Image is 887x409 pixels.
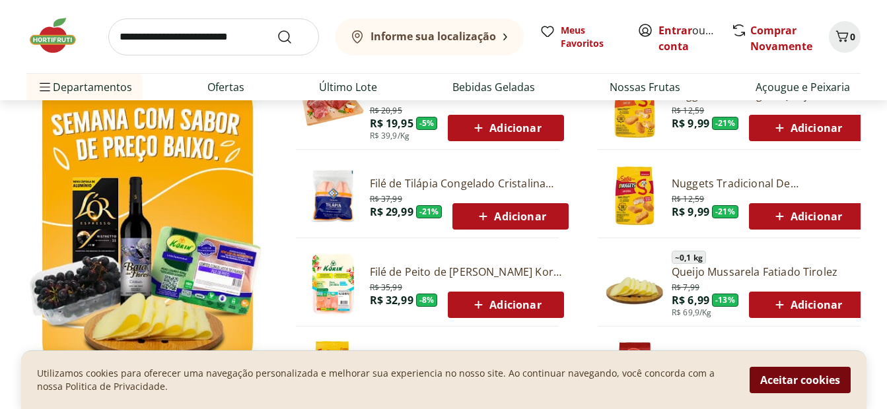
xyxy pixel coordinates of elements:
span: - 8 % [416,294,438,307]
button: Adicionar [452,203,568,230]
button: Menu [37,71,53,103]
span: R$ 12,59 [672,191,704,204]
span: R$ 29,99 [370,204,413,219]
span: Departamentos [37,71,132,103]
img: Filé de Peito de Frango Congelado Korin 600g [301,253,365,316]
span: - 5 % [416,117,438,130]
span: Adicionar [771,297,842,313]
span: Meus Favoritos [561,24,621,50]
a: Comprar Novamente [750,23,812,53]
button: Submit Search [277,29,308,45]
a: Nuggets Tradicional De [PERSON_NAME] - 300G [672,176,865,191]
button: Adicionar [448,115,563,141]
a: Meus Favoritos [540,24,621,50]
span: R$ 19,95 [370,116,413,131]
img: Nuggets Crocantes de Frango Sadia 300g [301,341,365,404]
button: Adicionar [448,292,563,318]
a: Ofertas [207,79,244,95]
span: R$ 20,95 [370,103,402,116]
span: R$ 7,99 [672,280,699,293]
span: R$ 37,99 [370,191,402,204]
button: Adicionar [749,203,865,230]
p: Utilizamos cookies para oferecer uma navegação personalizada e melhorar sua experiencia no nosso ... [37,367,734,393]
img: Ver todos [26,69,267,390]
span: ~ 0,1 kg [672,251,706,264]
span: ou [658,22,717,54]
a: Último Lote [319,79,377,95]
img: Principal [603,253,666,316]
span: R$ 9,99 [672,116,709,131]
input: search [108,18,319,55]
a: Filé de Tilápia Congelado Cristalina 400g [370,176,569,191]
span: - 21 % [712,117,738,130]
button: Informe sua localização [335,18,524,55]
span: Adicionar [771,208,842,224]
img: Nuggets de Frango e Queijo Sadia 300g [603,76,666,139]
span: Adicionar [771,120,842,136]
span: - 21 % [416,205,443,218]
span: - 13 % [712,294,738,307]
a: Açougue e Peixaria [756,79,850,95]
a: Bebidas Geladas [452,79,535,95]
img: Músculo de Primeira Bovino [301,76,365,139]
button: Adicionar [749,115,865,141]
span: - 21 % [712,205,738,218]
a: Criar conta [658,23,731,53]
span: Adicionar [470,120,541,136]
span: R$ 6,99 [672,293,709,307]
a: Nossas Frutas [610,79,680,95]
span: R$ 9,99 [672,204,709,219]
span: R$ 32,99 [370,293,413,307]
a: Entrar [658,23,692,38]
img: Café Três Corações Tradicional Almofada 500g [603,341,666,404]
img: Filé de Tilápia Congelado Cristalina 400g [301,164,365,228]
span: Adicionar [470,297,541,313]
img: Hortifruti [26,16,92,55]
span: Adicionar [475,208,546,224]
span: 0 [850,30,855,43]
a: Queijo Mussarela Fatiado Tirolez [672,265,865,279]
a: Filé de Peito de [PERSON_NAME] Korin 600g [370,265,564,279]
span: R$ 12,59 [672,103,704,116]
button: Adicionar [749,292,865,318]
b: Informe sua localização [371,29,496,44]
button: Carrinho [829,21,861,53]
span: R$ 35,99 [370,280,402,293]
span: R$ 39,9/Kg [370,131,410,141]
span: R$ 69,9/Kg [672,307,712,318]
button: Aceitar cookies [750,367,851,393]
